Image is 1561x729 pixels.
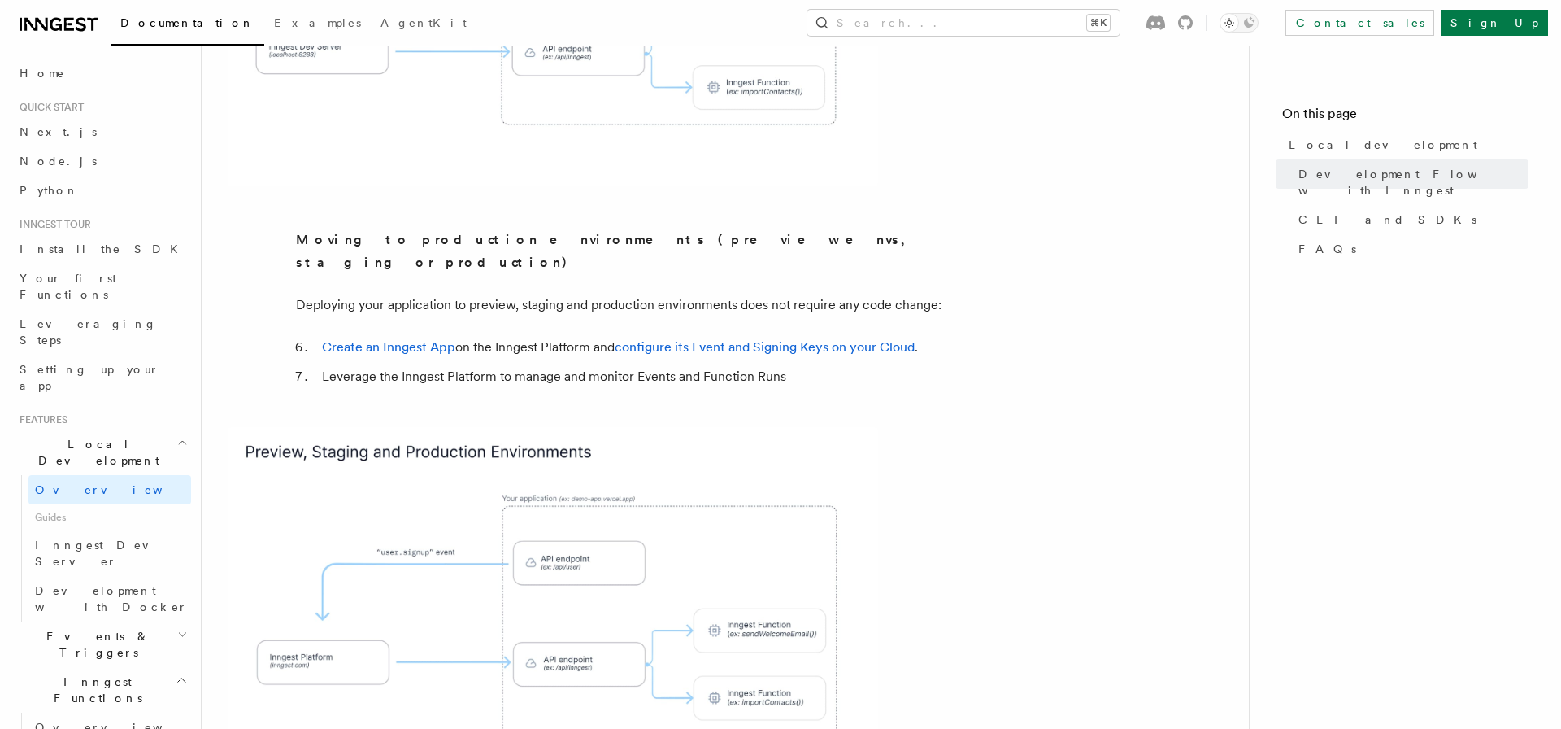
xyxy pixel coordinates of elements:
span: Development with Docker [35,584,188,613]
span: Node.js [20,155,97,168]
a: AgentKit [371,5,476,44]
button: Events & Triggers [13,622,191,667]
span: Install the SDK [20,242,188,255]
span: Features [13,413,67,426]
div: Local Development [13,475,191,622]
a: Node.js [13,146,191,176]
span: Inngest tour [13,218,91,231]
a: Development Flow with Inngest [1292,159,1528,205]
a: Examples [264,5,371,44]
span: Guides [28,504,191,530]
a: configure its Event and Signing Keys on your Cloud [615,339,915,355]
li: Leverage the Inngest Platform to manage and monitor Events and Function Runs [317,365,946,388]
span: Quick start [13,101,84,114]
a: Setting up your app [13,355,191,400]
span: Home [20,65,65,81]
span: Python [20,184,79,197]
a: Contact sales [1285,10,1434,36]
a: Inngest Dev Server [28,530,191,576]
a: Install the SDK [13,234,191,264]
span: Events & Triggers [13,628,177,661]
a: Local development [1282,130,1528,159]
span: Local Development [13,436,177,469]
h4: On this page [1282,104,1528,130]
span: FAQs [1298,241,1356,257]
a: Leveraging Steps [13,309,191,355]
span: Setting up your app [20,363,159,392]
a: Development with Docker [28,576,191,622]
span: Your first Functions [20,272,116,301]
span: Next.js [20,125,97,138]
span: Documentation [120,16,254,29]
a: Home [13,59,191,88]
strong: Moving to production environments (preview envs, staging or production) [296,232,915,270]
li: on the Inngest Platform and . [317,336,946,359]
span: Local development [1289,137,1477,153]
span: Development Flow with Inngest [1298,166,1528,199]
a: FAQs [1292,234,1528,264]
a: Next.js [13,117,191,146]
a: CLI and SDKs [1292,205,1528,234]
button: Inngest Functions [13,667,191,713]
a: Overview [28,475,191,504]
span: Overview [35,483,202,496]
span: AgentKit [380,16,467,29]
button: Search...⌘K [807,10,1120,36]
button: Toggle dark mode [1220,13,1259,33]
span: Examples [274,16,361,29]
span: Inngest Functions [13,674,176,706]
span: Inngest Dev Server [35,539,174,568]
span: Leveraging Steps [20,317,157,347]
kbd: ⌘K [1087,15,1110,31]
a: Your first Functions [13,264,191,309]
button: Local Development [13,430,191,475]
a: Create an Inngest App [322,339,455,355]
span: CLI and SDKs [1298,212,1476,228]
a: Documentation [111,5,264,46]
p: Deploying your application to preview, staging and production environments does not require any c... [296,294,946,316]
a: Python [13,176,191,205]
a: Sign Up [1441,10,1548,36]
